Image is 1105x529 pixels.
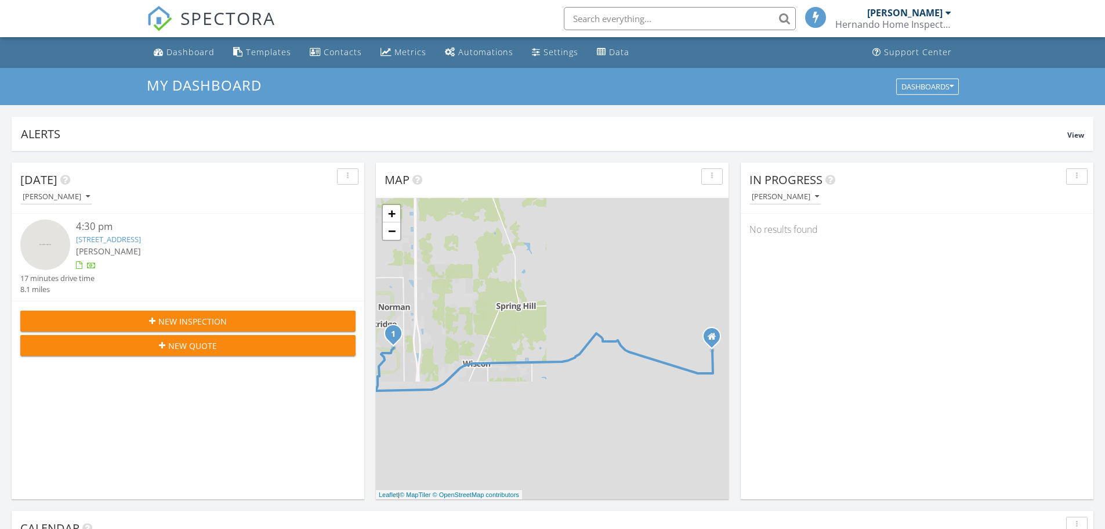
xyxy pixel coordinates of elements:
[544,46,578,57] div: Settings
[20,189,92,205] button: [PERSON_NAME]
[394,46,426,57] div: Metrics
[20,219,70,269] img: streetview
[180,6,276,30] span: SPECTORA
[20,172,57,188] span: [DATE]
[896,78,959,95] button: Dashboards
[20,311,356,332] button: New Inspection
[433,491,519,498] a: © OpenStreetMap contributors
[20,335,356,356] button: New Quote
[376,42,431,63] a: Metrics
[147,75,262,95] span: My Dashboard
[527,42,583,63] a: Settings
[21,126,1067,142] div: Alerts
[20,219,356,295] a: 4:30 pm [STREET_ADDRESS] [PERSON_NAME] 17 minutes drive time 8.1 miles
[149,42,219,63] a: Dashboard
[400,491,431,498] a: © MapTiler
[749,189,821,205] button: [PERSON_NAME]
[147,16,276,40] a: SPECTORA
[324,46,362,57] div: Contacts
[835,19,951,30] div: Hernando Home Inspector
[867,7,943,19] div: [PERSON_NAME]
[305,42,367,63] a: Contacts
[1067,130,1084,140] span: View
[383,205,400,222] a: Zoom in
[749,172,823,188] span: In Progress
[168,340,217,352] span: New Quote
[440,42,518,63] a: Automations (Basic)
[752,193,819,201] div: [PERSON_NAME]
[385,172,410,188] span: Map
[901,82,954,91] div: Dashboards
[741,214,1093,245] div: No results found
[564,7,796,30] input: Search everything...
[158,315,227,328] span: New Inspection
[147,6,172,31] img: The Best Home Inspection Software - Spectora
[23,193,90,201] div: [PERSON_NAME]
[20,273,95,284] div: 17 minutes drive time
[458,46,513,57] div: Automations
[609,46,629,57] div: Data
[166,46,215,57] div: Dashboard
[391,330,396,339] i: 1
[376,490,522,500] div: |
[383,222,400,240] a: Zoom out
[393,333,400,340] div: 8123 Dalavan Dr, Brooksville, FL 34613
[884,46,952,57] div: Support Center
[229,42,296,63] a: Templates
[868,42,957,63] a: Support Center
[20,284,95,295] div: 8.1 miles
[712,336,719,343] div: 924 hale ave, Brooksville FL 34613
[76,246,141,257] span: [PERSON_NAME]
[76,219,328,234] div: 4:30 pm
[379,491,398,498] a: Leaflet
[246,46,291,57] div: Templates
[592,42,634,63] a: Data
[76,234,141,244] a: [STREET_ADDRESS]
